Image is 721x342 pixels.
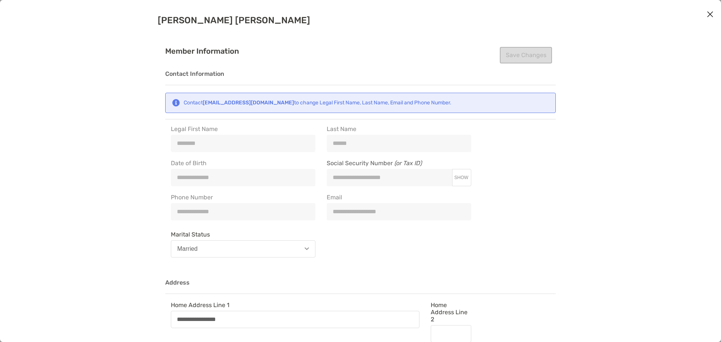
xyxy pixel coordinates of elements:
h2: [PERSON_NAME] [PERSON_NAME] [158,15,563,26]
h3: Contact Information [165,71,556,85]
img: Open dropdown arrow [305,247,309,250]
h4: Member Information [165,47,556,56]
strong: [EMAIL_ADDRESS][DOMAIN_NAME] [203,99,294,106]
i: (or Tax ID) [394,160,422,167]
span: Home Address Line 1 [171,301,419,309]
span: Social Security Number [327,160,471,169]
span: Last Name [327,125,471,133]
span: Home Address Line 2 [431,301,471,323]
span: Marital Status [171,231,315,238]
input: Home Address Line 1 [171,316,419,322]
input: Legal First Name [171,140,315,146]
button: Close modal [704,9,716,20]
div: Married [177,246,198,252]
input: Last Name [327,140,471,146]
img: Notification icon [172,99,181,107]
span: Phone Number [171,194,315,201]
span: SHOW [454,175,468,180]
input: Date of Birth [171,174,315,181]
input: Home Address Line 2 [431,330,471,337]
span: Legal First Name [171,125,315,133]
button: Social Security Number (or Tax ID) [452,175,471,181]
button: Married [171,240,315,258]
div: Contact to change Legal First Name, Last Name, Email and Phone Number. [184,99,451,106]
h3: Address [165,279,556,294]
input: Phone Number [171,208,315,215]
input: Social Security Number (or Tax ID)SHOW [327,174,452,181]
span: Date of Birth [171,160,315,167]
input: Email [327,208,471,215]
span: Email [327,194,471,201]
